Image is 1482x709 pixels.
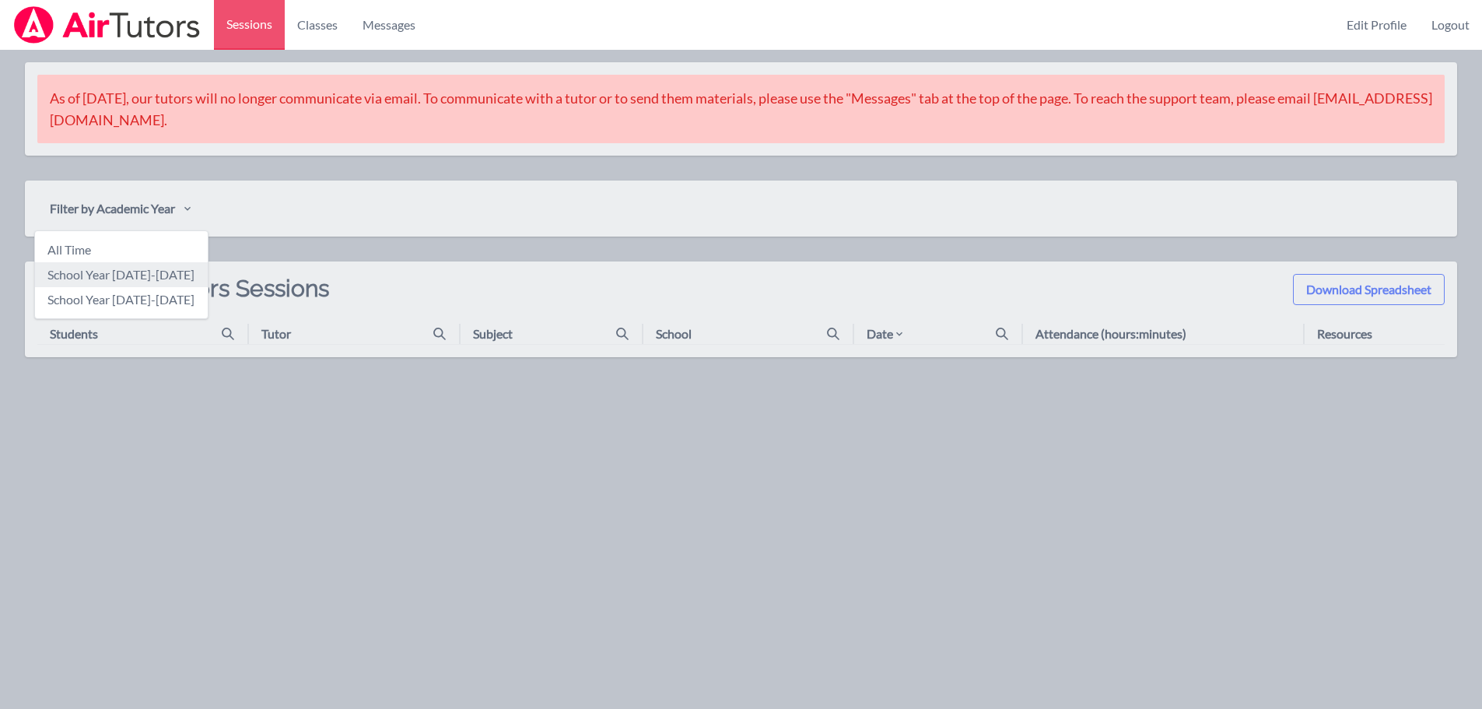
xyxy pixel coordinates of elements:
[656,325,692,343] div: School
[1317,325,1372,343] div: Resources
[1035,325,1186,343] div: Attendance (hours:minutes)
[35,262,208,287] a: School Year [DATE]-[DATE]
[37,75,1445,143] div: As of [DATE], our tutors will no longer communicate via email. To communicate with a tutor or to ...
[37,193,203,224] button: Filter by Academic Year
[1293,274,1445,305] button: Download Spreadsheet
[12,6,201,44] img: Airtutors Logo
[473,325,513,343] div: Subject
[35,287,208,312] a: School Year [DATE]-[DATE]
[867,325,906,343] div: Date
[50,325,98,343] div: Students
[363,16,415,34] span: Messages
[261,325,291,343] div: Tutor
[34,230,208,319] div: Filter by Academic Year
[35,237,208,262] a: All Time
